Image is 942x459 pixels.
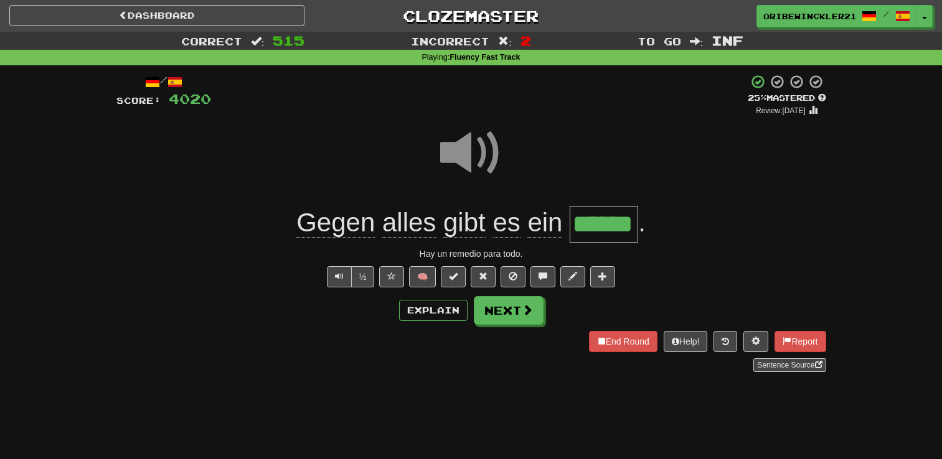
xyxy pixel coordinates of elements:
[498,36,512,47] span: :
[116,74,211,90] div: /
[9,5,304,26] a: Dashboard
[763,11,855,22] span: OribeWinckler21
[638,35,681,47] span: To go
[116,248,826,260] div: Hay un remedio para todo.
[527,208,562,238] span: ein
[351,266,375,287] button: ½
[471,266,496,287] button: Reset to 0% Mastered (alt+r)
[664,331,708,352] button: Help!
[883,10,889,19] span: /
[775,331,826,352] button: Report
[748,93,766,103] span: 25 %
[450,53,520,62] strong: Fluency Fast Track
[443,208,486,238] span: gibt
[296,208,375,238] span: Gegen
[501,266,525,287] button: Ignore sentence (alt+i)
[638,208,646,237] span: .
[492,208,520,238] span: es
[379,266,404,287] button: Favorite sentence (alt+f)
[712,33,743,48] span: Inf
[714,331,737,352] button: Round history (alt+y)
[520,33,531,48] span: 2
[409,266,436,287] button: 🧠
[116,95,161,106] span: Score:
[251,36,265,47] span: :
[181,35,242,47] span: Correct
[756,106,806,115] small: Review: [DATE]
[530,266,555,287] button: Discuss sentence (alt+u)
[169,91,211,106] span: 4020
[273,33,304,48] span: 515
[560,266,585,287] button: Edit sentence (alt+d)
[748,93,826,104] div: Mastered
[382,208,436,238] span: alles
[474,296,544,325] button: Next
[323,5,618,27] a: Clozemaster
[327,266,352,287] button: Play sentence audio (ctl+space)
[753,358,826,372] a: Sentence Source
[324,266,375,287] div: Text-to-speech controls
[590,266,615,287] button: Add to collection (alt+a)
[589,331,657,352] button: End Round
[690,36,704,47] span: :
[441,266,466,287] button: Set this sentence to 100% Mastered (alt+m)
[411,35,489,47] span: Incorrect
[399,300,468,321] button: Explain
[756,5,917,27] a: OribeWinckler21 /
